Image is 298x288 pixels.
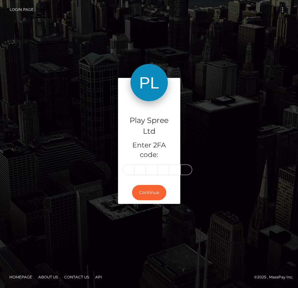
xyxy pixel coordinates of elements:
[10,3,34,16] a: Login Page
[93,272,105,282] a: API
[62,272,92,282] a: Contact Us
[130,64,168,101] img: Play Spree Ltd
[5,274,293,281] div: © 2025 , MassPay Inc.
[36,272,60,282] a: About Us
[277,6,288,14] button: Toggle navigation
[7,272,35,282] a: Homepage
[123,115,176,137] h4: Play Spree Ltd
[123,141,176,160] h5: Enter 2FA code:
[132,185,166,200] button: Continue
